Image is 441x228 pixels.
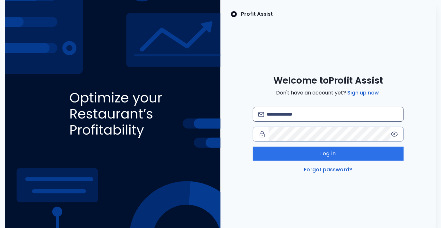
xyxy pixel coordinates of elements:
img: email [258,112,264,117]
a: Sign up now [346,89,380,97]
button: Log in [253,147,404,161]
p: Profit Assist [241,10,273,18]
span: Log in [321,150,336,158]
span: Welcome to Profit Assist [273,75,383,86]
img: SpotOn Logo [231,10,237,18]
span: Don't have an account yet? [276,89,380,97]
a: Forgot password? [303,166,354,174]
